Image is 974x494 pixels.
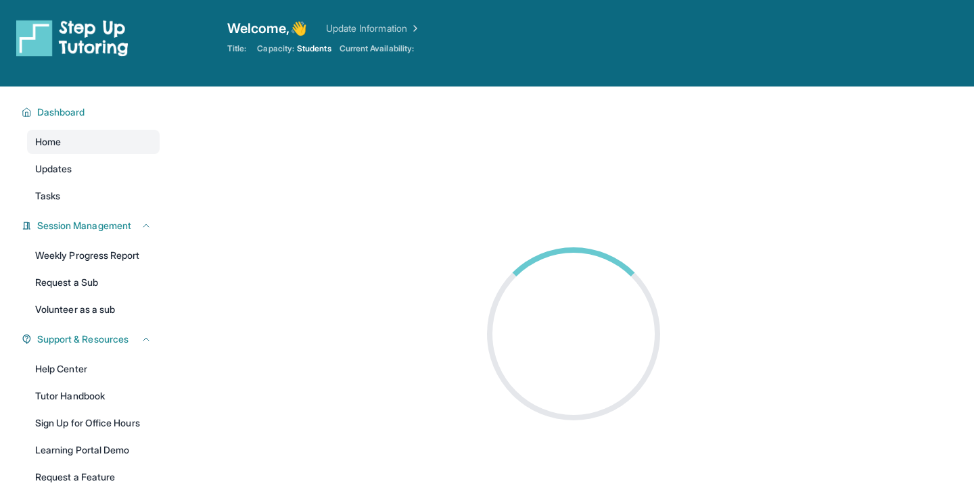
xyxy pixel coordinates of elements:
a: Update Information [326,22,421,35]
button: Dashboard [32,105,152,119]
span: Title: [227,43,246,54]
a: Learning Portal Demo [27,438,160,462]
span: Dashboard [37,105,85,119]
a: Volunteer as a sub [27,297,160,322]
span: Support & Resources [37,332,129,346]
img: Chevron Right [407,22,421,35]
img: logo [16,19,129,57]
span: Home [35,135,61,149]
a: Weekly Progress Report [27,243,160,268]
a: Updates [27,157,160,181]
span: Tasks [35,189,60,203]
a: Help Center [27,357,160,381]
span: Capacity: [257,43,294,54]
a: Request a Sub [27,270,160,295]
span: Session Management [37,219,131,232]
span: Updates [35,162,72,176]
a: Tutor Handbook [27,384,160,408]
a: Tasks [27,184,160,208]
span: Current Availability: [340,43,414,54]
a: Home [27,130,160,154]
span: Welcome, 👋 [227,19,307,38]
span: Students [297,43,331,54]
button: Session Management [32,219,152,232]
a: Request a Feature [27,465,160,489]
button: Support & Resources [32,332,152,346]
a: Sign Up for Office Hours [27,411,160,435]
